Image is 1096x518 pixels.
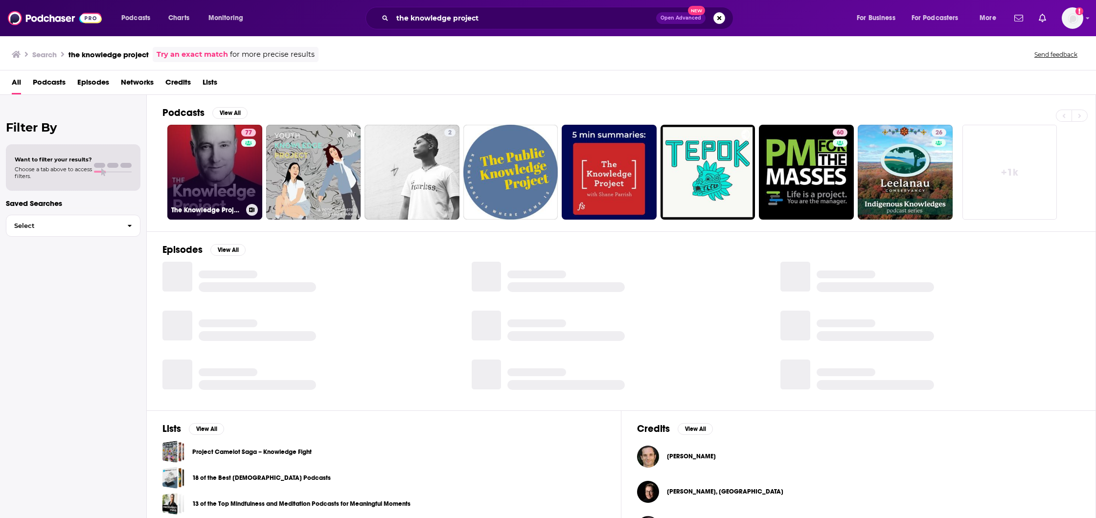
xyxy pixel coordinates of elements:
[165,74,191,94] a: Credits
[392,10,656,26] input: Search podcasts, credits, & more...
[1062,7,1083,29] button: Show profile menu
[192,447,312,457] a: Project Camelot Saga – Knowledge Fight
[77,74,109,94] a: Episodes
[837,128,844,138] span: 60
[637,423,713,435] a: CreditsView All
[1035,10,1050,26] a: Show notifications dropdown
[33,74,66,94] a: Podcasts
[162,493,184,515] a: 13 of the Top Mindfulness and Meditation Podcasts for Meaningful Moments
[162,10,195,26] a: Charts
[168,11,189,25] span: Charts
[241,129,256,136] a: 77
[162,107,248,119] a: PodcastsView All
[637,481,659,503] img: Regina Nouhan, MD
[6,199,140,208] p: Saved Searches
[114,10,163,26] button: open menu
[189,423,224,435] button: View All
[637,441,1080,472] button: Dr. Stephan PriceDr. Stephan Price
[688,6,706,15] span: New
[203,74,217,94] a: Lists
[912,11,959,25] span: For Podcasters
[905,10,973,26] button: open menu
[980,11,996,25] span: More
[678,423,713,435] button: View All
[202,10,256,26] button: open menu
[212,107,248,119] button: View All
[850,10,908,26] button: open menu
[1010,10,1027,26] a: Show notifications dropdown
[6,215,140,237] button: Select
[667,452,716,460] a: Dr. Stephan Price
[162,467,184,489] a: 18 of the Best Christian Podcasts
[667,488,783,495] span: [PERSON_NAME], [GEOGRAPHIC_DATA]
[162,441,184,463] a: Project Camelot Saga – Knowledge Fight
[857,11,895,25] span: For Business
[121,74,154,94] a: Networks
[68,50,149,59] h3: the knowledge project
[1062,7,1083,29] img: User Profile
[365,125,459,220] a: 2
[936,128,942,138] span: 26
[208,11,243,25] span: Monitoring
[162,423,181,435] h2: Lists
[157,49,228,60] a: Try an exact match
[375,7,743,29] div: Search podcasts, credits, & more...
[162,244,203,256] h2: Episodes
[962,125,1057,220] a: +1k
[6,223,119,229] span: Select
[858,125,953,220] a: 26
[448,128,452,138] span: 2
[667,488,783,495] a: Regina Nouhan, MD
[932,129,946,136] a: 26
[162,423,224,435] a: ListsView All
[973,10,1008,26] button: open menu
[667,452,716,460] span: [PERSON_NAME]
[15,156,92,163] span: Want to filter your results?
[1062,7,1083,29] span: Logged in as sashagoldin
[210,244,246,256] button: View All
[661,16,701,21] span: Open Advanced
[171,206,242,214] h3: The Knowledge Project with [PERSON_NAME]
[8,9,102,27] img: Podchaser - Follow, Share and Rate Podcasts
[444,129,456,136] a: 2
[15,166,92,180] span: Choose a tab above to access filters.
[637,446,659,468] img: Dr. Stephan Price
[1075,7,1083,15] svg: Add a profile image
[656,12,706,24] button: Open AdvancedNew
[162,244,246,256] a: EpisodesView All
[162,107,205,119] h2: Podcasts
[6,120,140,135] h2: Filter By
[230,49,315,60] span: for more precise results
[245,128,252,138] span: 77
[637,423,670,435] h2: Credits
[833,129,847,136] a: 60
[1031,50,1080,59] button: Send feedback
[192,498,411,509] a: 13 of the Top Mindfulness and Meditation Podcasts for Meaningful Moments
[192,473,331,483] a: 18 of the Best [DEMOGRAPHIC_DATA] Podcasts
[121,11,150,25] span: Podcasts
[637,476,1080,507] button: Regina Nouhan, MDRegina Nouhan, MD
[12,74,21,94] a: All
[759,125,854,220] a: 60
[167,125,262,220] a: 77The Knowledge Project with [PERSON_NAME]
[32,50,57,59] h3: Search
